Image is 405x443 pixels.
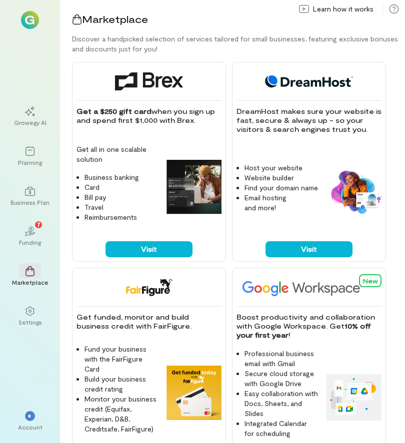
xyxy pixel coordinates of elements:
[326,169,381,215] img: DreamHost feature
[244,369,318,389] li: Secure cloud storage with Google Drive
[265,241,352,257] button: Visit
[244,349,318,369] li: Professional business email with Gmail
[12,98,48,134] a: Growegy AI
[84,394,158,434] li: Monitor your business credit (Equifax, Experian, D&B, Creditsafe, FairFigure)
[363,277,377,284] span: New
[236,107,381,134] p: DreamHost makes sure your website is fast, secure & always up - so your visitors & search engines...
[12,178,48,214] a: Business Plan
[125,278,172,296] img: FairFigure
[76,313,221,331] p: Get funded, monitor and build business credit with FairFigure.
[313,4,373,14] span: Learn how it works
[115,72,183,90] img: Brex
[244,419,318,439] li: Integrated Calendar for scheduling
[244,173,318,183] li: Website builder
[166,366,221,421] img: FairFigure feature
[12,278,48,286] div: Marketplace
[166,160,221,215] img: Brex feature
[84,202,158,212] li: Travel
[84,212,158,222] li: Reimbursements
[236,278,383,296] img: Google Workspace
[76,144,158,164] p: Get all in one scalable solution
[82,13,148,25] span: Marketplace
[76,107,151,115] strong: Get a $250 gift card
[236,313,381,340] p: Boost productivity and collaboration with Google Workspace. Get !
[236,322,373,339] strong: 10% off your first year
[12,218,48,254] a: Funding
[14,118,46,126] div: Growegy AI
[12,138,48,174] a: Planning
[244,389,318,419] li: Easy collaboration with Docs, Sheets, and Slides
[84,172,158,182] li: Business banking
[12,298,48,334] a: Settings
[18,158,42,166] div: Planning
[18,318,42,326] div: Settings
[326,374,381,420] img: Google Workspace feature
[10,198,49,206] div: Business Plan
[244,163,318,173] li: Host your website
[84,374,158,394] li: Build your business credit rating
[37,220,40,229] span: 7
[84,192,158,202] li: Bill pay
[105,241,192,257] button: Visit
[244,183,318,193] li: Find your domain name
[244,193,318,213] li: Email hosting and more!
[72,34,405,54] div: Discover a handpicked selection of services tailored for small businesses, featuring exclusive bo...
[84,182,158,192] li: Card
[12,258,48,294] a: Marketplace
[18,423,42,431] div: Account
[84,344,158,374] li: Fund your business with the FairFigure Card
[76,107,221,125] p: when you sign up and spend first $1,000 with Brex.
[12,403,48,439] div: *Account
[261,72,356,90] img: DreamHost
[19,238,41,246] div: Funding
